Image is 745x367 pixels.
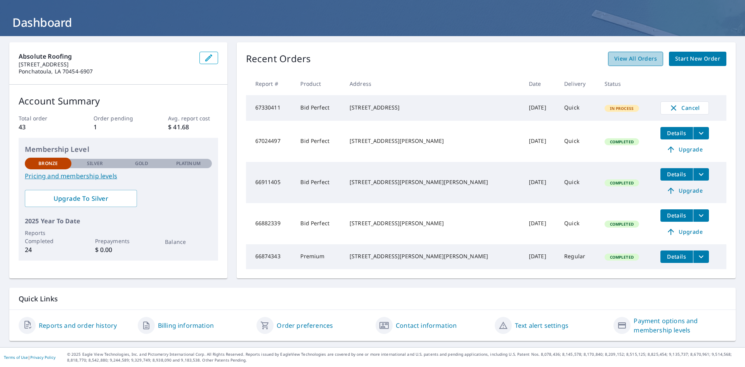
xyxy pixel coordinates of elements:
[158,321,214,330] a: Billing information
[4,355,28,360] a: Terms of Use
[660,143,709,156] a: Upgrade
[350,104,516,111] div: [STREET_ADDRESS]
[277,321,333,330] a: Order preferences
[25,245,71,254] p: 24
[168,122,218,132] p: $ 41.68
[605,139,638,144] span: Completed
[246,203,295,244] td: 66882339
[246,52,311,66] p: Recent Orders
[665,170,688,178] span: Details
[660,168,693,181] button: detailsBtn-66911405
[665,129,688,137] span: Details
[19,68,193,75] p: Ponchatoula, LA 70454-6907
[605,180,638,186] span: Completed
[95,237,142,245] p: Prepayments
[693,209,709,222] button: filesDropdownBtn-66882339
[665,186,704,195] span: Upgrade
[4,355,55,360] p: |
[558,121,598,162] td: Quick
[19,94,218,108] p: Account Summary
[675,54,720,64] span: Start New Order
[558,72,598,95] th: Delivery
[350,178,516,186] div: [STREET_ADDRESS][PERSON_NAME][PERSON_NAME]
[665,253,688,260] span: Details
[598,72,654,95] th: Status
[19,52,193,61] p: Absolute Roofing
[605,221,638,227] span: Completed
[605,254,638,260] span: Completed
[523,203,558,244] td: [DATE]
[693,168,709,181] button: filesDropdownBtn-66911405
[523,121,558,162] td: [DATE]
[67,351,741,363] p: © 2025 Eagle View Technologies, Inc. and Pictometry International Corp. All Rights Reserved. Repo...
[19,294,726,304] p: Quick Links
[38,160,58,167] p: Bronze
[294,121,343,162] td: Bid Perfect
[660,250,693,263] button: detailsBtn-66874343
[168,114,218,122] p: Avg. report cost
[634,316,726,335] a: Payment options and membership levels
[669,103,701,113] span: Cancel
[665,145,704,154] span: Upgrade
[294,244,343,269] td: Premium
[246,72,295,95] th: Report #
[523,72,558,95] th: Date
[19,61,193,68] p: [STREET_ADDRESS]
[614,54,657,64] span: View All Orders
[608,52,663,66] a: View All Orders
[25,190,137,207] a: Upgrade To Silver
[94,122,143,132] p: 1
[396,321,457,330] a: Contact information
[350,219,516,227] div: [STREET_ADDRESS][PERSON_NAME]
[558,162,598,203] td: Quick
[660,184,709,197] a: Upgrade
[660,127,693,139] button: detailsBtn-67024497
[246,121,295,162] td: 67024497
[523,162,558,203] td: [DATE]
[665,212,688,219] span: Details
[693,127,709,139] button: filesDropdownBtn-67024497
[558,244,598,269] td: Regular
[558,95,598,121] td: Quick
[39,321,117,330] a: Reports and order history
[176,160,201,167] p: Platinum
[30,355,55,360] a: Privacy Policy
[25,171,212,181] a: Pricing and membership levels
[294,203,343,244] td: Bid Perfect
[95,245,142,254] p: $ 0.00
[87,160,103,167] p: Silver
[25,216,212,226] p: 2025 Year To Date
[294,95,343,121] td: Bid Perfect
[558,203,598,244] td: Quick
[294,72,343,95] th: Product
[246,244,295,269] td: 66874343
[350,137,516,145] div: [STREET_ADDRESS][PERSON_NAME]
[94,114,143,122] p: Order pending
[19,114,68,122] p: Total order
[605,106,639,111] span: In Process
[523,244,558,269] td: [DATE]
[523,95,558,121] td: [DATE]
[25,229,71,245] p: Reports Completed
[693,250,709,263] button: filesDropdownBtn-66874343
[660,209,693,222] button: detailsBtn-66882339
[343,72,523,95] th: Address
[246,95,295,121] td: 67330411
[665,227,704,237] span: Upgrade
[25,144,212,155] p: Membership Level
[515,321,568,330] a: Text alert settings
[660,226,709,238] a: Upgrade
[165,238,211,246] p: Balance
[9,14,736,30] h1: Dashboard
[135,160,148,167] p: Gold
[246,162,295,203] td: 66911405
[669,52,726,66] a: Start New Order
[31,194,131,203] span: Upgrade To Silver
[350,252,516,260] div: [STREET_ADDRESS][PERSON_NAME][PERSON_NAME]
[660,101,709,115] button: Cancel
[19,122,68,132] p: 43
[294,162,343,203] td: Bid Perfect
